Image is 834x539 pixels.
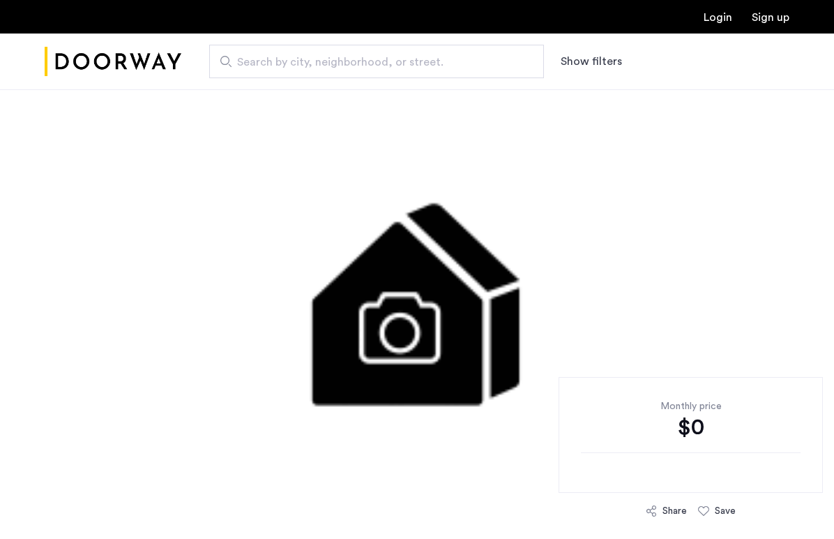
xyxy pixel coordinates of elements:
a: Cazamio Logo [45,36,181,88]
img: logo [45,36,181,88]
span: Search by city, neighborhood, or street. [237,54,505,71]
button: Show or hide filters [561,53,622,70]
input: Apartment Search [209,45,544,78]
img: 2.gif [150,89,683,508]
div: Monthly price [581,399,801,413]
a: Registration [752,12,789,23]
div: Save [715,504,736,518]
div: Share [662,504,687,518]
a: Login [704,12,732,23]
div: $0 [581,413,801,441]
